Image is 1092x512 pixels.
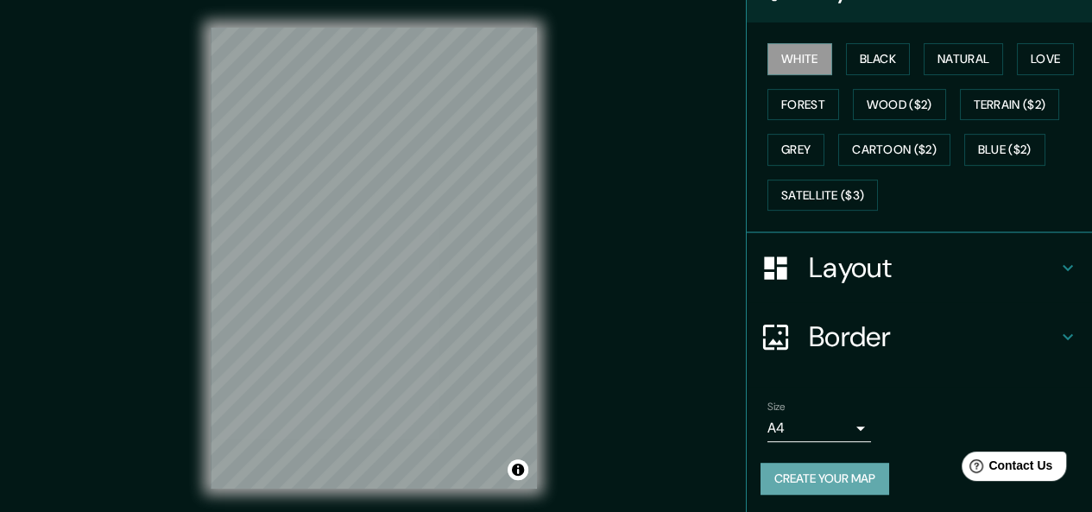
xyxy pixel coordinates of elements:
[767,414,871,442] div: A4
[211,28,537,489] canvas: Map
[1017,43,1074,75] button: Love
[964,134,1045,166] button: Blue ($2)
[809,250,1057,285] h4: Layout
[761,463,889,495] button: Create your map
[767,134,824,166] button: Grey
[809,319,1057,354] h4: Border
[508,459,528,480] button: Toggle attribution
[767,180,878,212] button: Satellite ($3)
[747,233,1092,302] div: Layout
[747,302,1092,371] div: Border
[767,43,832,75] button: White
[924,43,1003,75] button: Natural
[767,400,786,414] label: Size
[838,134,950,166] button: Cartoon ($2)
[767,89,839,121] button: Forest
[960,89,1060,121] button: Terrain ($2)
[853,89,946,121] button: Wood ($2)
[938,445,1073,493] iframe: Help widget launcher
[846,43,911,75] button: Black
